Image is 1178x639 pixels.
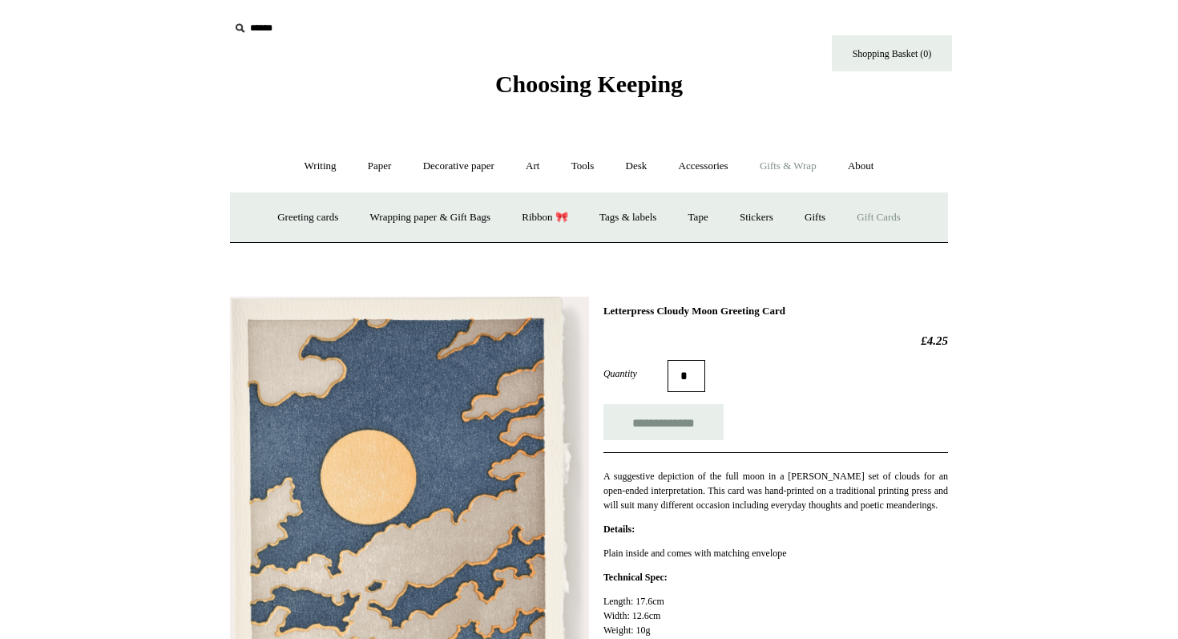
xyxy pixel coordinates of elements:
[585,196,671,239] a: Tags & labels
[409,145,509,188] a: Decorative paper
[603,469,948,512] p: A suggestive depiction of the full moon in a [PERSON_NAME] set of clouds for an open-ended interp...
[725,196,788,239] a: Stickers
[674,196,723,239] a: Tape
[790,196,840,239] a: Gifts
[832,35,952,71] a: Shopping Basket (0)
[511,145,554,188] a: Art
[664,145,743,188] a: Accessories
[507,196,583,239] a: Ribbon 🎀
[833,145,889,188] a: About
[603,572,668,583] strong: Technical Spec:
[603,546,948,560] p: Plain inside and comes with matching envelope
[495,83,683,95] a: Choosing Keeping
[603,305,948,317] h1: Letterpress Cloudy Moon Greeting Card
[745,145,831,188] a: Gifts & Wrap
[356,196,505,239] a: Wrapping paper & Gift Bags
[557,145,609,188] a: Tools
[842,196,915,239] a: Gift Cards
[290,145,351,188] a: Writing
[263,196,353,239] a: Greeting cards
[603,366,668,381] label: Quantity
[611,145,662,188] a: Desk
[603,524,635,535] strong: Details:
[603,334,948,348] h2: £4.25
[353,145,406,188] a: Paper
[495,71,683,97] span: Choosing Keeping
